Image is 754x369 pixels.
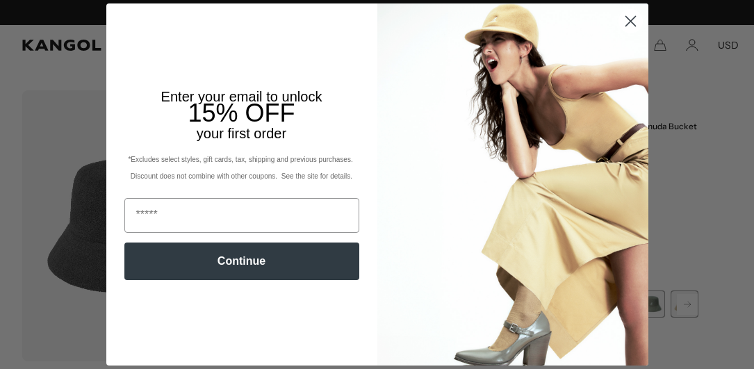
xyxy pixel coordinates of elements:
input: Email [124,198,359,233]
button: Close dialog [618,9,643,33]
img: 93be19ad-e773-4382-80b9-c9d740c9197f.jpeg [377,3,648,365]
span: your first order [197,126,286,141]
span: 15% OFF [188,99,295,127]
span: *Excludes select styles, gift cards, tax, shipping and previous purchases. Discount does not comb... [128,156,354,180]
span: Enter your email to unlock [161,89,322,104]
button: Continue [124,243,359,280]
